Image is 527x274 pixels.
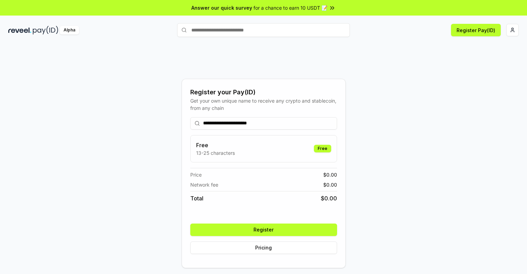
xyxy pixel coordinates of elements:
[8,26,31,35] img: reveel_dark
[190,242,337,254] button: Pricing
[190,97,337,112] div: Get your own unique name to receive any crypto and stablecoin, from any chain
[33,26,58,35] img: pay_id
[190,171,202,178] span: Price
[190,181,218,188] span: Network fee
[190,194,203,202] span: Total
[60,26,79,35] div: Alpha
[323,181,337,188] span: $ 0.00
[190,87,337,97] div: Register your Pay(ID)
[196,149,235,157] p: 13-25 characters
[314,145,331,152] div: Free
[191,4,252,11] span: Answer our quick survey
[253,4,327,11] span: for a chance to earn 10 USDT 📝
[321,194,337,202] span: $ 0.00
[323,171,337,178] span: $ 0.00
[190,224,337,236] button: Register
[451,24,501,36] button: Register Pay(ID)
[196,141,235,149] h3: Free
